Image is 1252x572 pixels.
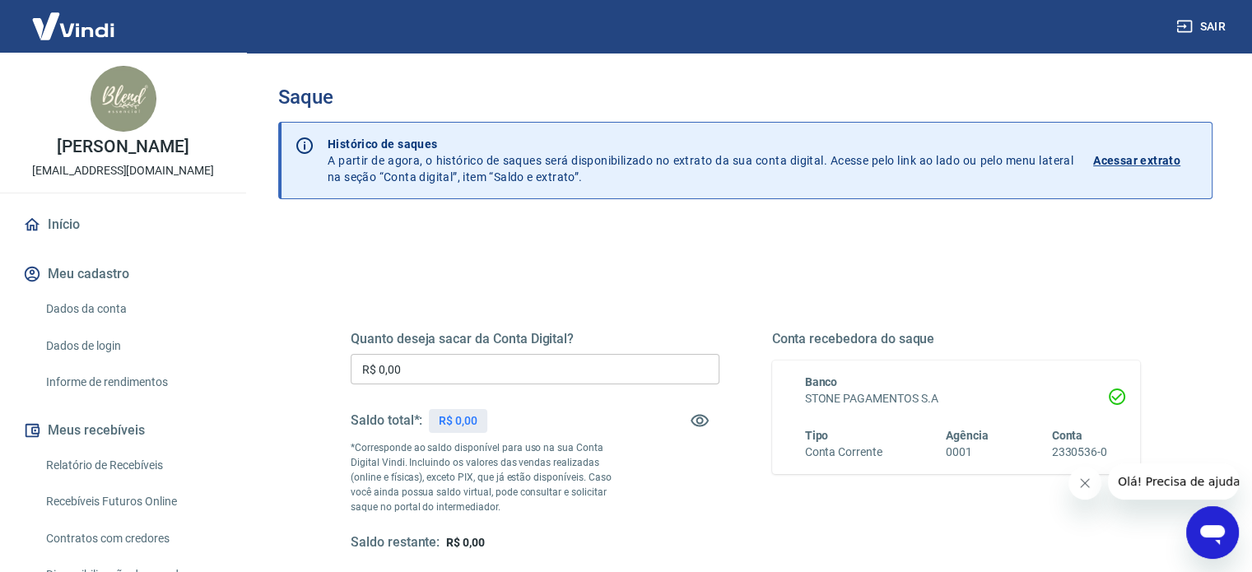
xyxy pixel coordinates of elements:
[328,136,1073,152] p: Histórico de saques
[1093,152,1180,169] p: Acessar extrato
[805,429,829,442] span: Tipo
[20,207,226,243] a: Início
[805,390,1108,407] h6: STONE PAGAMENTOS S.A
[1108,463,1239,500] iframe: Mensagem da empresa
[1093,136,1198,185] a: Acessar extrato
[20,256,226,292] button: Meu cadastro
[1173,12,1232,42] button: Sair
[1051,429,1082,442] span: Conta
[40,485,226,519] a: Recebíveis Futuros Online
[278,86,1212,109] h3: Saque
[805,444,882,461] h6: Conta Corrente
[446,536,485,549] span: R$ 0,00
[40,449,226,482] a: Relatório de Recebíveis
[40,292,226,326] a: Dados da conta
[40,329,226,363] a: Dados de login
[1068,467,1101,500] iframe: Fechar mensagem
[10,12,138,25] span: Olá! Precisa de ajuda?
[40,522,226,556] a: Contratos com credores
[20,412,226,449] button: Meus recebíveis
[351,534,440,551] h5: Saldo restante:
[1186,506,1239,559] iframe: Botão para abrir a janela de mensagens
[351,412,422,429] h5: Saldo total*:
[805,375,838,388] span: Banco
[40,365,226,399] a: Informe de rendimentos
[772,331,1141,347] h5: Conta recebedora do saque
[946,444,989,461] h6: 0001
[351,440,627,514] p: *Corresponde ao saldo disponível para uso na sua Conta Digital Vindi. Incluindo os valores das ve...
[1051,444,1107,461] h6: 2330536-0
[57,138,188,156] p: [PERSON_NAME]
[439,412,477,430] p: R$ 0,00
[32,162,214,179] p: [EMAIL_ADDRESS][DOMAIN_NAME]
[351,331,719,347] h5: Quanto deseja sacar da Conta Digital?
[946,429,989,442] span: Agência
[20,1,127,51] img: Vindi
[91,66,156,132] img: d57d97f1-6042-424a-88b2-6490ce634869.jpeg
[328,136,1073,185] p: A partir de agora, o histórico de saques será disponibilizado no extrato da sua conta digital. Ac...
